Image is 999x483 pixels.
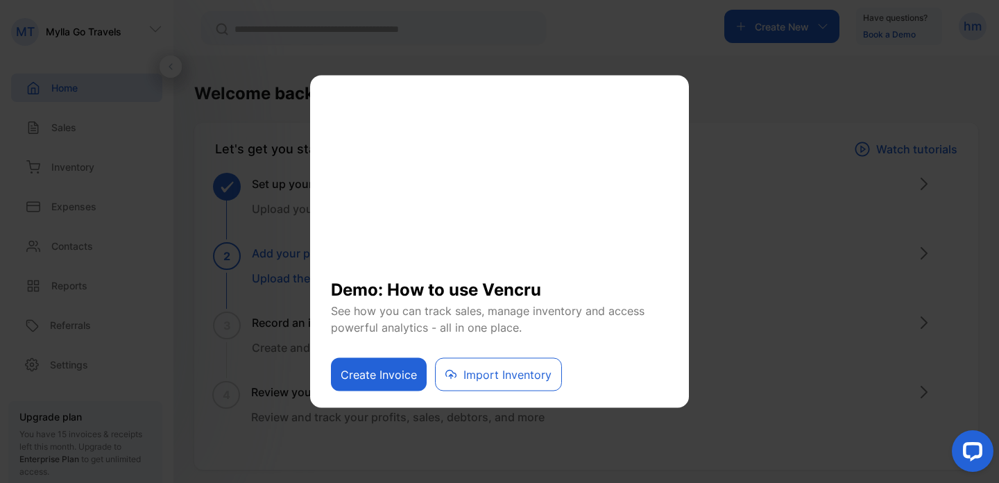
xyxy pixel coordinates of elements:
button: Create Invoice [331,358,427,391]
iframe: LiveChat chat widget [941,425,999,483]
h1: Demo: How to use Vencru [331,266,668,303]
button: Import Inventory [435,358,562,391]
p: See how you can track sales, manage inventory and access powerful analytics - all in one place. [331,303,668,336]
iframe: YouTube video player [331,93,668,266]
